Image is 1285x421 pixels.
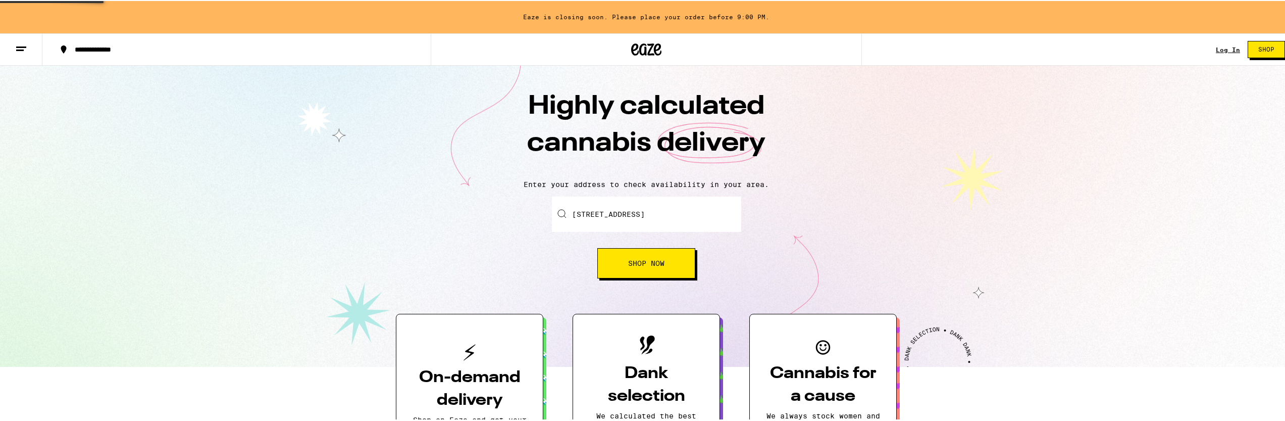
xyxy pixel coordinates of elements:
span: Shop [1258,45,1274,52]
h3: Dank selection [589,361,703,407]
h3: On-demand delivery [413,365,527,411]
h1: Highly calculated cannabis delivery [470,87,823,171]
p: Enter your address to check availability in your area. [10,179,1282,188]
input: Enter your delivery address [552,196,741,231]
span: Hi. Need any help? [6,7,73,15]
span: Shop Now [628,259,664,266]
button: Shop [1248,40,1285,57]
button: Shop Now [597,247,695,277]
h3: Cannabis for a cause [766,361,880,407]
a: Log In [1216,45,1240,52]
